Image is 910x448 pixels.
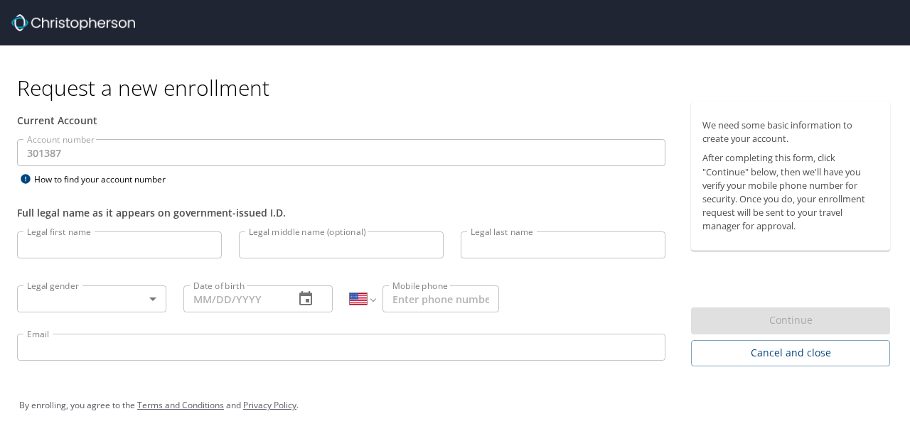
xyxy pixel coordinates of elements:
div: ​ [17,285,166,312]
input: MM/DD/YYYY [183,285,283,312]
a: Privacy Policy [243,399,296,411]
button: Cancel and close [691,340,890,366]
div: Full legal name as it appears on government-issued I.D. [17,205,665,220]
a: Terms and Conditions [137,399,224,411]
span: Cancel and close [702,344,879,362]
input: Enter phone number [382,285,499,312]
img: cbt logo [11,14,135,31]
div: How to find your account number [17,170,195,188]
p: We need some basic information to create your account. [702,119,879,146]
div: By enrolling, you agree to the and . [19,388,891,423]
div: Current Account [17,113,665,128]
p: After completing this form, click "Continue" below, then we'll have you verify your mobile phone ... [702,151,879,233]
h1: Request a new enrollment [17,74,901,102]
